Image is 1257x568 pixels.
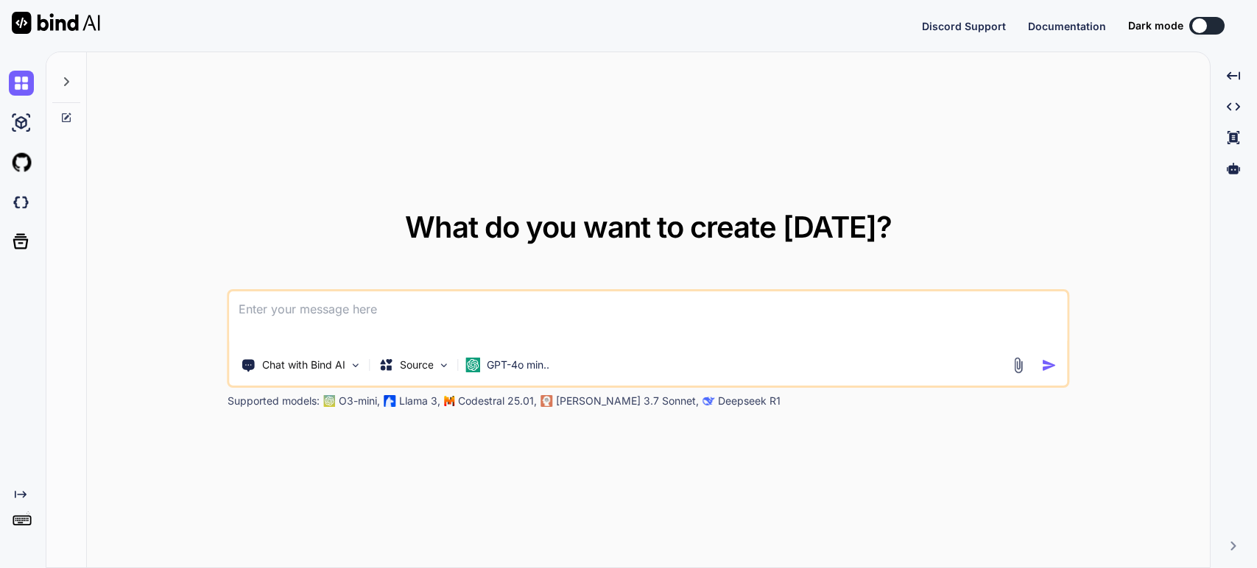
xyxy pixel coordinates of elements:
[922,20,1006,32] span: Discord Support
[339,394,380,408] p: O3-mini,
[228,394,320,408] p: Supported models:
[399,394,440,408] p: Llama 3,
[324,395,336,407] img: GPT-4
[9,190,34,215] img: darkCloudIdeIcon
[1028,18,1106,34] button: Documentation
[400,358,434,372] p: Source
[350,359,362,372] img: Pick Tools
[556,394,699,408] p: [PERSON_NAME] 3.7 Sonnet,
[384,395,396,407] img: Llama2
[1010,357,1027,374] img: attachment
[466,358,481,372] img: GPT-4o mini
[458,394,537,408] p: Codestral 25.01,
[1128,18,1183,33] span: Dark mode
[1041,358,1057,373] img: icon
[9,150,34,175] img: githubLight
[405,209,892,245] span: What do you want to create [DATE]?
[12,12,100,34] img: Bind AI
[703,395,715,407] img: claude
[922,18,1006,34] button: Discord Support
[445,396,455,406] img: Mistral-AI
[718,394,781,408] p: Deepseek R1
[1028,20,1106,32] span: Documentation
[9,71,34,96] img: chat
[487,358,549,372] p: GPT-4o min..
[262,358,345,372] p: Chat with Bind AI
[9,110,34,135] img: ai-studio
[438,359,451,372] img: Pick Models
[541,395,553,407] img: claude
